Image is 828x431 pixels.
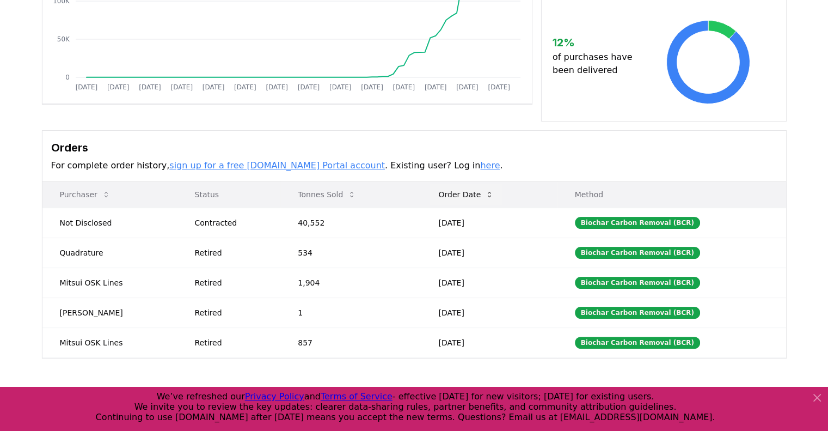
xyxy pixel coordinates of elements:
[51,159,777,172] p: For complete order history, . Existing user? Log in .
[42,238,177,268] td: Quadrature
[421,238,557,268] td: [DATE]
[575,307,700,319] div: Biochar Carbon Removal (BCR)
[51,139,777,156] h3: Orders
[234,83,256,91] tspan: [DATE]
[553,34,641,51] h3: 12 %
[280,268,421,298] td: 1,904
[553,51,641,77] p: of purchases have been delivered
[421,208,557,238] td: [DATE]
[170,83,193,91] tspan: [DATE]
[421,298,557,327] td: [DATE]
[57,35,70,43] tspan: 50K
[480,160,500,171] a: here
[329,83,352,91] tspan: [DATE]
[575,217,700,229] div: Biochar Carbon Removal (BCR)
[280,327,421,357] td: 857
[566,189,777,200] p: Method
[42,298,177,327] td: [PERSON_NAME]
[280,208,421,238] td: 40,552
[194,217,272,228] div: Contracted
[266,83,288,91] tspan: [DATE]
[194,247,272,258] div: Retired
[575,337,700,349] div: Biochar Carbon Removal (BCR)
[42,268,177,298] td: Mitsui OSK Lines
[42,327,177,357] td: Mitsui OSK Lines
[280,238,421,268] td: 534
[456,83,479,91] tspan: [DATE]
[169,160,385,171] a: sign up for a free [DOMAIN_NAME] Portal account
[430,184,502,205] button: Order Date
[75,83,97,91] tspan: [DATE]
[392,83,415,91] tspan: [DATE]
[42,208,177,238] td: Not Disclosed
[194,337,272,348] div: Retired
[65,74,70,81] tspan: 0
[186,189,272,200] p: Status
[194,277,272,288] div: Retired
[289,184,365,205] button: Tonnes Sold
[297,83,320,91] tspan: [DATE]
[280,298,421,327] td: 1
[139,83,161,91] tspan: [DATE]
[488,83,510,91] tspan: [DATE]
[425,83,447,91] tspan: [DATE]
[575,277,700,289] div: Biochar Carbon Removal (BCR)
[421,268,557,298] td: [DATE]
[51,184,119,205] button: Purchaser
[421,327,557,357] td: [DATE]
[194,307,272,318] div: Retired
[202,83,224,91] tspan: [DATE]
[575,247,700,259] div: Biochar Carbon Removal (BCR)
[361,83,383,91] tspan: [DATE]
[107,83,129,91] tspan: [DATE]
